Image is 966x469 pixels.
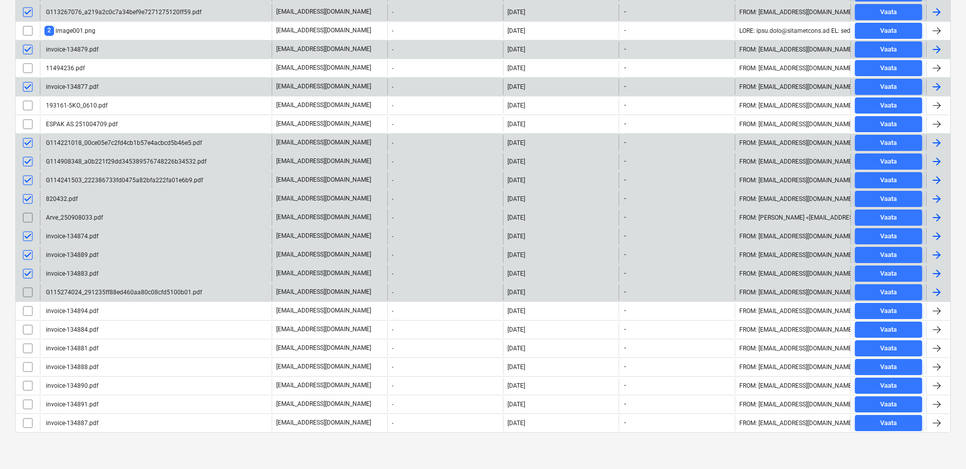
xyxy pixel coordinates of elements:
[855,247,922,263] button: Vaata
[387,303,503,319] div: -
[387,41,503,58] div: -
[44,102,108,109] div: 193161-5KO_0610.pdf
[44,326,98,333] div: invoice-134884.pdf
[855,60,922,76] button: Vaata
[855,266,922,282] button: Vaata
[855,228,922,244] button: Vaata
[880,193,897,205] div: Vaata
[623,45,627,54] span: -
[880,25,897,37] div: Vaata
[44,251,98,258] div: invoice-134889.pdf
[855,172,922,188] button: Vaata
[507,214,525,221] div: [DATE]
[623,64,627,72] span: -
[276,419,371,427] p: [EMAIL_ADDRESS][DOMAIN_NAME]
[855,97,922,114] button: Vaata
[387,359,503,375] div: -
[387,23,503,39] div: -
[276,194,371,203] p: [EMAIL_ADDRESS][DOMAIN_NAME]
[880,361,897,373] div: Vaata
[623,232,627,240] span: -
[507,382,525,389] div: [DATE]
[507,326,525,333] div: [DATE]
[623,82,627,91] span: -
[855,41,922,58] button: Vaata
[387,97,503,114] div: -
[44,233,98,240] div: invoice-134874.pdf
[44,121,118,128] div: ESPAK AS 251004709.pdf
[44,401,98,408] div: invoice-134891.pdf
[623,176,627,184] span: -
[276,400,371,408] p: [EMAIL_ADDRESS][DOMAIN_NAME]
[276,120,371,128] p: [EMAIL_ADDRESS][DOMAIN_NAME]
[880,119,897,130] div: Vaata
[276,344,371,352] p: [EMAIL_ADDRESS][DOMAIN_NAME]
[623,120,627,128] span: -
[623,194,627,203] span: -
[507,121,525,128] div: [DATE]
[276,176,371,184] p: [EMAIL_ADDRESS][DOMAIN_NAME]
[623,8,627,16] span: -
[623,400,627,408] span: -
[276,250,371,259] p: [EMAIL_ADDRESS][DOMAIN_NAME]
[507,139,525,146] div: [DATE]
[623,26,627,35] span: -
[44,46,98,53] div: invoice-134879.pdf
[880,231,897,242] div: Vaata
[44,270,98,277] div: invoice-134883.pdf
[855,23,922,39] button: Vaata
[276,26,371,35] p: [EMAIL_ADDRESS][DOMAIN_NAME]
[44,177,203,184] div: G114241503_222386733fd0475a82bfa222fa01e6b9.pdf
[623,101,627,110] span: -
[916,421,966,469] iframe: Chat Widget
[880,156,897,168] div: Vaata
[880,137,897,149] div: Vaata
[507,65,525,72] div: [DATE]
[880,305,897,317] div: Vaata
[855,4,922,20] button: Vaata
[880,399,897,410] div: Vaata
[507,46,525,53] div: [DATE]
[880,175,897,186] div: Vaata
[623,213,627,222] span: -
[507,158,525,165] div: [DATE]
[387,60,503,76] div: -
[507,177,525,184] div: [DATE]
[855,378,922,394] button: Vaata
[387,191,503,207] div: -
[44,26,54,35] span: 2
[276,82,371,91] p: [EMAIL_ADDRESS][DOMAIN_NAME]
[44,289,202,296] div: G115274024_291235ff88ed460aa80c08cfd5100b01.pdf
[387,210,503,226] div: -
[507,9,525,16] div: [DATE]
[855,210,922,226] button: Vaata
[880,324,897,336] div: Vaata
[623,381,627,390] span: -
[623,269,627,278] span: -
[276,381,371,390] p: [EMAIL_ADDRESS][DOMAIN_NAME]
[44,9,201,16] div: G113267076_a219a2c0c7a34bef9e7271275120ff59.pdf
[507,420,525,427] div: [DATE]
[507,102,525,109] div: [DATE]
[44,158,207,165] div: G114908348_a0b221f29dd345389576748226b34532.pdf
[855,396,922,412] button: Vaata
[387,135,503,151] div: -
[44,26,95,35] div: image001.png
[855,340,922,356] button: Vaata
[855,116,922,132] button: Vaata
[855,303,922,319] button: Vaata
[855,415,922,431] button: Vaata
[880,249,897,261] div: Vaata
[880,7,897,18] div: Vaata
[855,79,922,95] button: Vaata
[880,418,897,429] div: Vaata
[276,138,371,147] p: [EMAIL_ADDRESS][DOMAIN_NAME]
[623,306,627,315] span: -
[276,64,371,72] p: [EMAIL_ADDRESS][DOMAIN_NAME]
[507,363,525,371] div: [DATE]
[855,359,922,375] button: Vaata
[44,195,78,202] div: 820432.pdf
[880,100,897,112] div: Vaata
[44,65,85,72] div: 11494236.pdf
